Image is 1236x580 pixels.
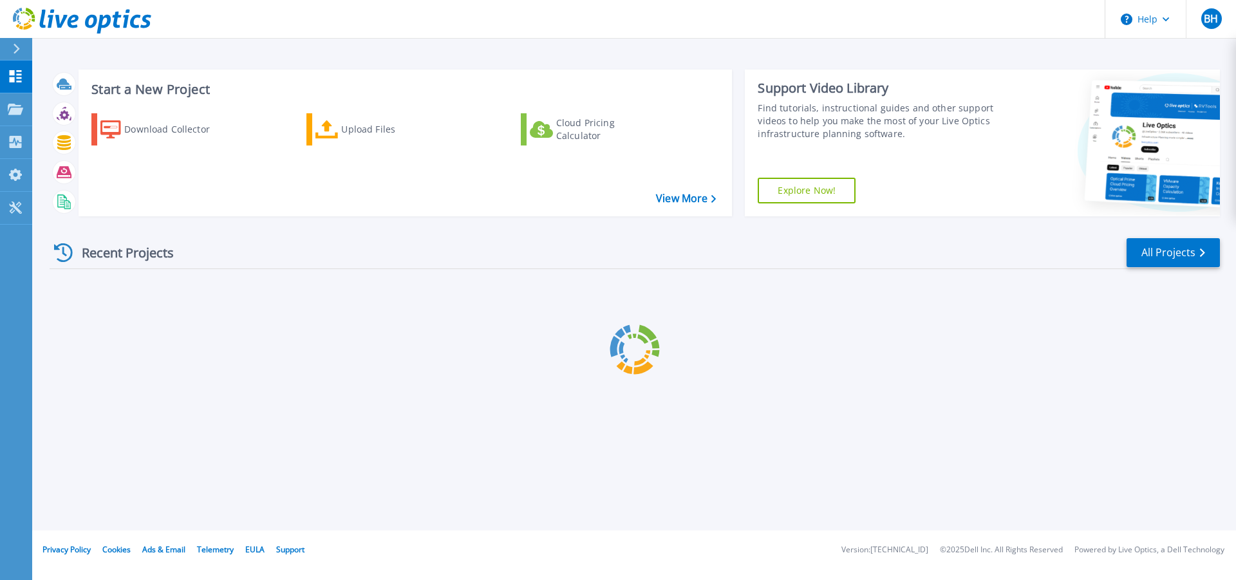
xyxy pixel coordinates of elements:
div: Support Video Library [758,80,1000,97]
a: Telemetry [197,544,234,555]
div: Recent Projects [50,237,191,268]
a: Privacy Policy [42,544,91,555]
div: Upload Files [341,117,444,142]
div: Cloud Pricing Calculator [556,117,659,142]
div: Download Collector [124,117,227,142]
li: © 2025 Dell Inc. All Rights Reserved [940,546,1063,554]
li: Powered by Live Optics, a Dell Technology [1074,546,1224,554]
a: Explore Now! [758,178,856,203]
a: Ads & Email [142,544,185,555]
div: Find tutorials, instructional guides and other support videos to help you make the most of your L... [758,102,1000,140]
a: All Projects [1127,238,1220,267]
a: Cloud Pricing Calculator [521,113,664,145]
a: View More [656,192,716,205]
span: BH [1204,14,1218,24]
a: Support [276,544,304,555]
h3: Start a New Project [91,82,716,97]
a: Upload Files [306,113,450,145]
a: EULA [245,544,265,555]
li: Version: [TECHNICAL_ID] [841,546,928,554]
a: Download Collector [91,113,235,145]
a: Cookies [102,544,131,555]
